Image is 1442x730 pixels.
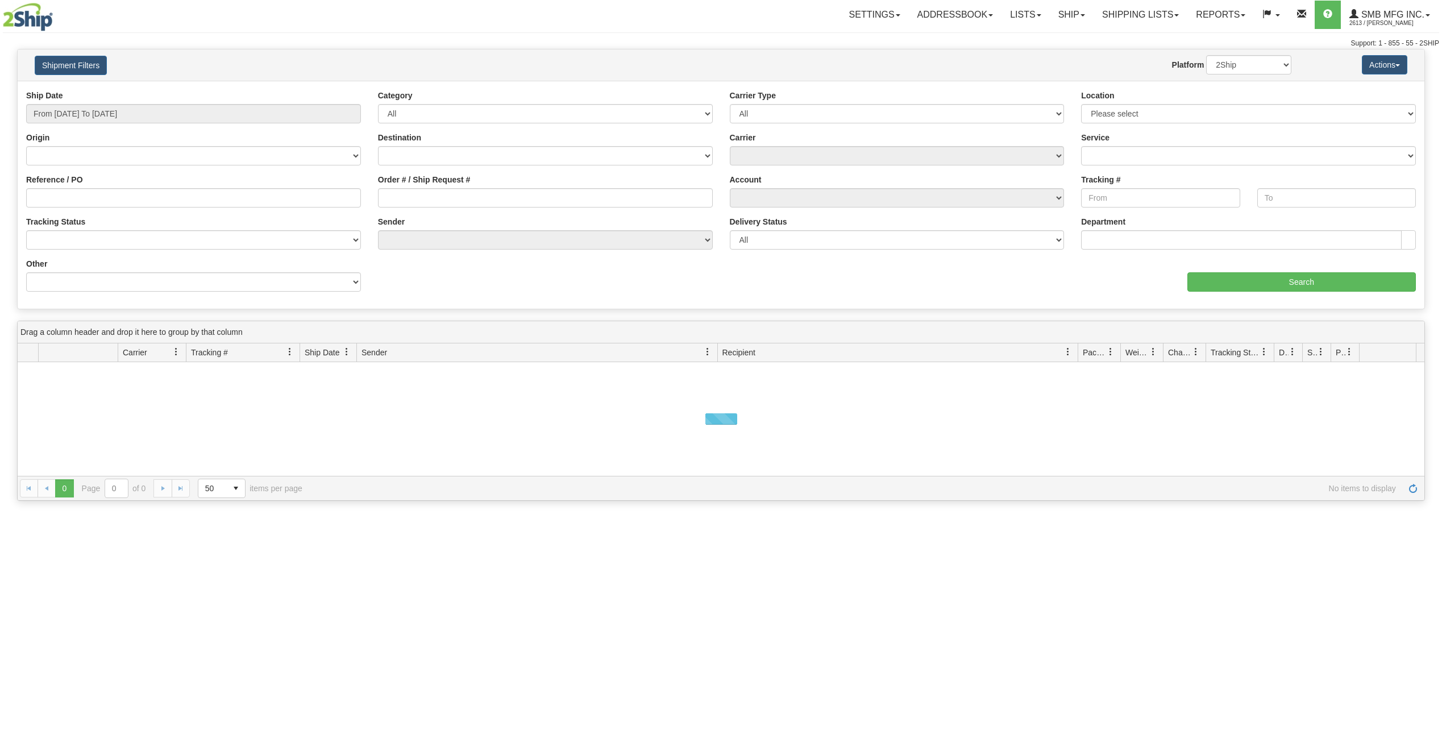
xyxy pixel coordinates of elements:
span: Shipment Issues [1307,347,1317,358]
input: To [1257,188,1416,208]
span: Page sizes drop down [198,479,246,498]
span: No items to display [318,484,1396,493]
label: Origin [26,132,49,143]
span: select [227,479,245,497]
div: Support: 1 - 855 - 55 - 2SHIP [3,39,1439,48]
a: Carrier filter column settings [167,342,186,362]
a: SMB MFG INC. 2613 / [PERSON_NAME] [1341,1,1439,29]
a: Delivery Status filter column settings [1283,342,1302,362]
img: logo2613.jpg [3,3,53,31]
div: grid grouping header [18,321,1424,343]
span: Page of 0 [82,479,146,498]
a: Shipment Issues filter column settings [1311,342,1331,362]
label: Reference / PO [26,174,83,185]
label: Ship Date [26,90,63,101]
a: Lists [1001,1,1049,29]
span: Tracking # [191,347,228,358]
a: Ship Date filter column settings [337,342,356,362]
span: Sender [361,347,387,358]
span: Page 0 [55,479,73,497]
label: Order # / Ship Request # [378,174,471,185]
span: Charge [1168,347,1192,358]
span: Ship Date [305,347,339,358]
a: Tracking # filter column settings [280,342,300,362]
span: Tracking Status [1211,347,1260,358]
a: Reports [1187,1,1254,29]
label: Tracking Status [26,216,85,227]
a: Charge filter column settings [1186,342,1206,362]
label: Service [1081,132,1109,143]
a: Ship [1050,1,1094,29]
label: Carrier [730,132,756,143]
input: Search [1187,272,1416,292]
label: Category [378,90,413,101]
a: Sender filter column settings [698,342,717,362]
span: Delivery Status [1279,347,1289,358]
span: 2613 / [PERSON_NAME] [1349,18,1435,29]
label: Tracking # [1081,174,1120,185]
label: Other [26,258,47,269]
button: Shipment Filters [35,56,107,75]
a: Packages filter column settings [1101,342,1120,362]
a: Shipping lists [1094,1,1187,29]
label: Account [730,174,762,185]
label: Platform [1172,59,1204,70]
span: Pickup Status [1336,347,1345,358]
input: From [1081,188,1240,208]
span: items per page [198,479,302,498]
span: Packages [1083,347,1107,358]
a: Tracking Status filter column settings [1254,342,1274,362]
button: Actions [1362,55,1407,74]
label: Department [1081,216,1125,227]
label: Location [1081,90,1114,101]
span: Carrier [123,347,147,358]
a: Recipient filter column settings [1058,342,1078,362]
span: Recipient [722,347,755,358]
a: Addressbook [909,1,1002,29]
label: Delivery Status [730,216,787,227]
label: Carrier Type [730,90,776,101]
a: Weight filter column settings [1144,342,1163,362]
a: Refresh [1404,479,1422,497]
span: 50 [205,483,220,494]
span: SMB MFG INC. [1358,10,1424,19]
label: Sender [378,216,405,227]
a: Pickup Status filter column settings [1340,342,1359,362]
label: Destination [378,132,421,143]
span: Weight [1125,347,1149,358]
a: Settings [841,1,909,29]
